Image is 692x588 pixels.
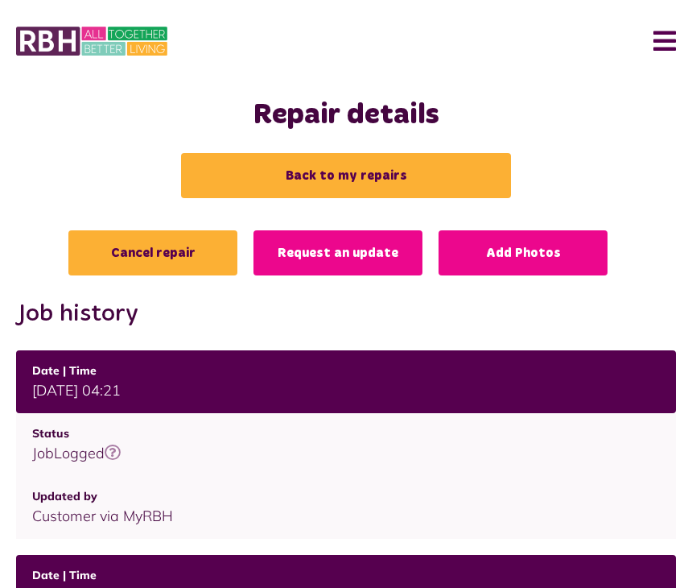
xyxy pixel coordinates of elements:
[181,153,511,198] a: Back to my repairs
[16,476,676,539] td: Customer via MyRBH
[68,230,237,275] a: Cancel repair
[253,230,422,275] a: Request an update
[16,24,167,58] img: MyRBH
[16,350,676,413] td: [DATE] 04:21
[16,98,676,133] h1: Repair details
[16,300,676,329] h2: Job history
[439,230,608,275] a: Add Photos
[16,413,676,476] td: JobLogged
